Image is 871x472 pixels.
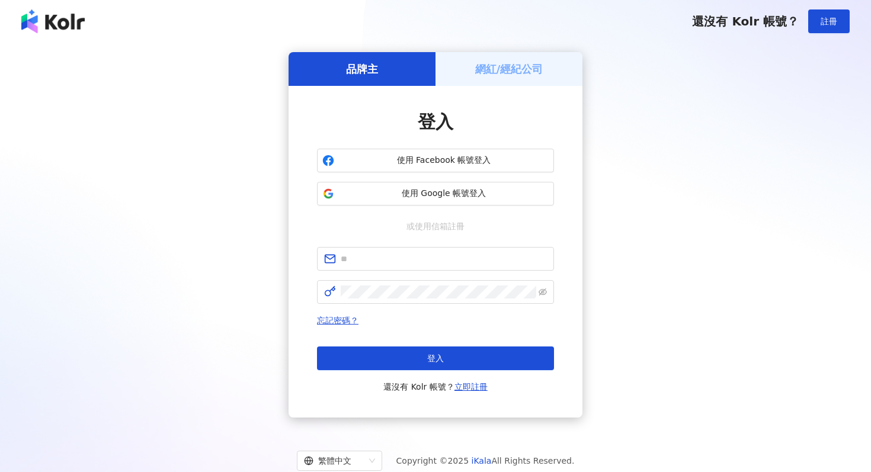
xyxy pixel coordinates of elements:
[472,456,492,465] a: iKala
[339,188,549,200] span: 使用 Google 帳號登入
[317,182,554,206] button: 使用 Google 帳號登入
[317,346,554,370] button: 登入
[396,454,575,468] span: Copyright © 2025 All Rights Reserved.
[808,9,850,33] button: 註冊
[475,62,543,76] h5: 網紅/經紀公司
[383,380,488,394] span: 還沒有 Kolr 帳號？
[317,149,554,172] button: 使用 Facebook 帳號登入
[692,14,799,28] span: 還沒有 Kolr 帳號？
[304,451,364,470] div: 繁體中文
[346,62,378,76] h5: 品牌主
[398,220,473,233] span: 或使用信箱註冊
[539,288,547,296] span: eye-invisible
[317,316,358,325] a: 忘記密碼？
[821,17,837,26] span: 註冊
[427,354,444,363] span: 登入
[339,155,549,166] span: 使用 Facebook 帳號登入
[454,382,488,391] a: 立即註冊
[418,111,453,132] span: 登入
[21,9,85,33] img: logo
